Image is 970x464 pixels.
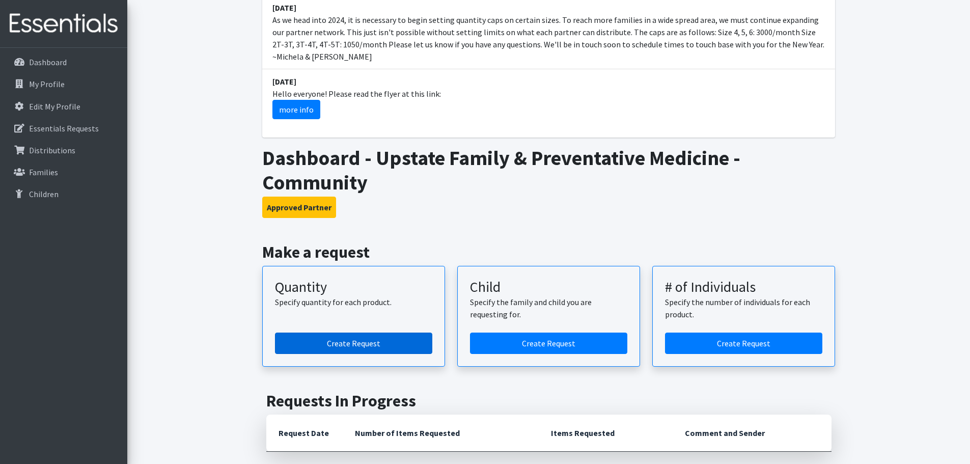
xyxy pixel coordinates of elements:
[29,167,58,177] p: Families
[275,333,432,354] a: Create a request by quantity
[272,76,296,87] strong: [DATE]
[29,79,65,89] p: My Profile
[275,279,432,296] h3: Quantity
[29,123,99,133] p: Essentials Requests
[4,184,123,204] a: Children
[673,415,831,452] th: Comment and Sender
[262,242,835,262] h2: Make a request
[665,296,822,320] p: Specify the number of individuals for each product.
[275,296,432,308] p: Specify quantity for each product.
[343,415,539,452] th: Number of Items Requested
[4,74,123,94] a: My Profile
[4,96,123,117] a: Edit My Profile
[470,279,627,296] h3: Child
[470,296,627,320] p: Specify the family and child you are requesting for.
[665,333,822,354] a: Create a request by number of individuals
[539,415,673,452] th: Items Requested
[4,52,123,72] a: Dashboard
[29,145,75,155] p: Distributions
[4,140,123,160] a: Distributions
[262,69,835,125] li: Hello everyone! Please read the flyer at this link:
[266,391,832,411] h2: Requests In Progress
[470,333,627,354] a: Create a request for a child or family
[262,146,835,195] h1: Dashboard - Upstate Family & Preventative Medicine - Community
[262,197,336,218] button: Approved Partner
[4,7,123,41] img: HumanEssentials
[29,189,59,199] p: Children
[665,279,822,296] h3: # of Individuals
[4,162,123,182] a: Families
[29,101,80,112] p: Edit My Profile
[272,100,320,119] a: more info
[272,3,296,13] strong: [DATE]
[29,57,67,67] p: Dashboard
[266,415,343,452] th: Request Date
[4,118,123,139] a: Essentials Requests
